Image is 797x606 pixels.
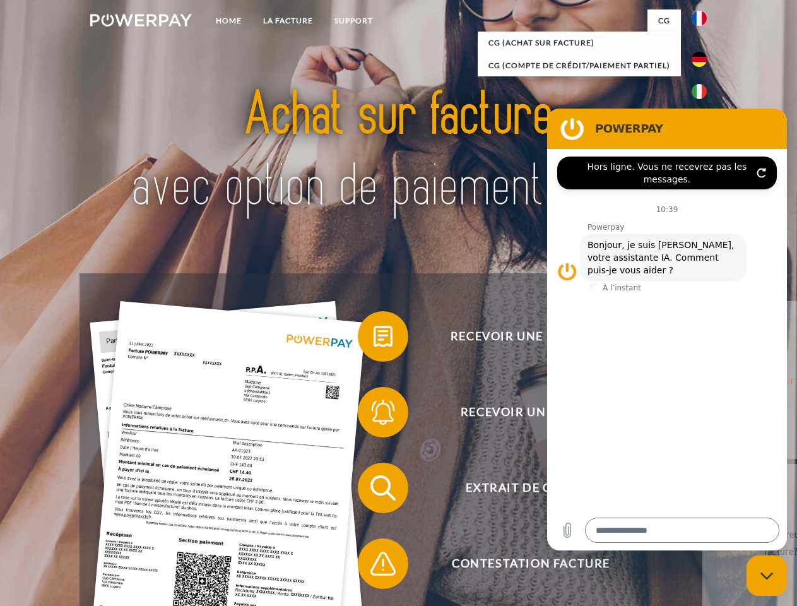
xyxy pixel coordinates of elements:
[376,311,685,362] span: Recevoir une facture ?
[121,61,676,242] img: title-powerpay_fr.svg
[367,396,399,428] img: qb_bell.svg
[478,54,681,77] a: CG (Compte de crédit/paiement partiel)
[376,463,685,513] span: Extrait de compte
[324,9,384,32] a: Support
[367,472,399,504] img: qb_search.svg
[376,387,685,437] span: Recevoir un rappel?
[376,538,685,589] span: Contestation Facture
[90,14,192,27] img: logo-powerpay-white.svg
[358,538,686,589] button: Contestation Facture
[692,84,707,99] img: it
[692,11,707,26] img: fr
[747,555,787,596] iframe: Bouton de lancement de la fenêtre de messagerie, conversation en cours
[205,9,252,32] a: Home
[692,52,707,67] img: de
[358,311,686,362] button: Recevoir une facture ?
[252,9,324,32] a: LA FACTURE
[478,32,681,54] a: CG (achat sur facture)
[547,109,787,550] iframe: Fenêtre de messagerie
[358,387,686,437] button: Recevoir un rappel?
[358,463,686,513] button: Extrait de compte
[367,321,399,352] img: qb_bill.svg
[647,9,681,32] a: CG
[367,548,399,579] img: qb_warning.svg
